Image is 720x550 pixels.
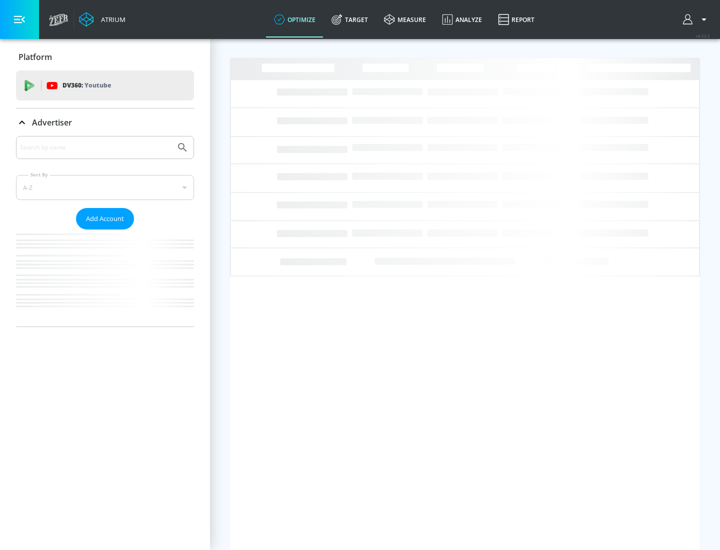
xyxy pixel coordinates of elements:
nav: list of Advertiser [16,229,194,326]
p: Platform [18,51,52,62]
span: Add Account [86,213,124,224]
a: Target [323,1,376,37]
div: Atrium [97,15,125,24]
p: Youtube [84,80,111,90]
div: Advertiser [16,108,194,136]
button: Add Account [76,208,134,229]
a: Atrium [79,12,125,27]
a: measure [376,1,434,37]
div: Advertiser [16,136,194,326]
input: Search by name [20,141,171,154]
div: DV360: Youtube [16,70,194,100]
div: A-Z [16,175,194,200]
label: Sort By [28,171,50,178]
div: Platform [16,43,194,71]
a: optimize [266,1,323,37]
span: v 4.22.2 [696,33,710,38]
a: Analyze [434,1,490,37]
p: Advertiser [32,117,72,128]
p: DV360: [62,80,111,91]
a: Report [490,1,542,37]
